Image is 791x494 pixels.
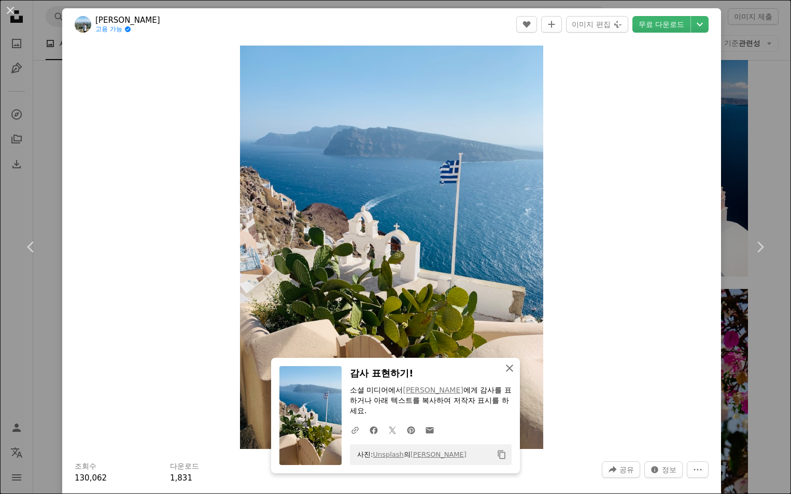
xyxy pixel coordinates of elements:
[350,366,512,381] h3: 감사 표현하기!
[420,419,439,440] a: 이메일로 공유에 공유
[662,462,676,477] span: 정보
[364,419,383,440] a: Facebook에 공유
[516,16,537,33] button: 좋아요
[566,16,628,33] button: 이미지 편집
[541,16,562,33] button: 컬렉션에 추가
[75,461,96,472] h3: 조회수
[729,197,791,297] a: 다음
[383,419,402,440] a: Twitter에 공유
[240,46,543,449] button: 이 이미지 확대
[619,462,634,477] span: 공유
[75,473,107,483] span: 130,062
[352,446,467,463] span: 사진: 의
[170,473,192,483] span: 1,831
[170,461,199,472] h3: 다운로드
[691,16,709,33] button: 다운로드 크기 선택
[373,451,403,458] a: Unsplash
[95,15,160,25] a: [PERSON_NAME]
[411,451,467,458] a: [PERSON_NAME]
[350,385,512,416] p: 소셜 미디어에서 에게 감사를 표하거나 아래 텍스트를 복사하여 저작자 표시를 하세요.
[75,16,91,33] img: Chloé Lefleur의 프로필로 이동
[644,461,683,478] button: 이 이미지 관련 통계
[602,461,640,478] button: 이 이미지 공유
[95,25,160,34] a: 고용 가능
[493,446,511,463] button: 클립보드에 복사하기
[240,46,543,449] img: 발코니에서 바라본 그리스 섬의 모습
[632,16,690,33] a: 무료 다운로드
[402,419,420,440] a: Pinterest에 공유
[687,461,709,478] button: 더 많은 작업
[403,386,463,394] a: [PERSON_NAME]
